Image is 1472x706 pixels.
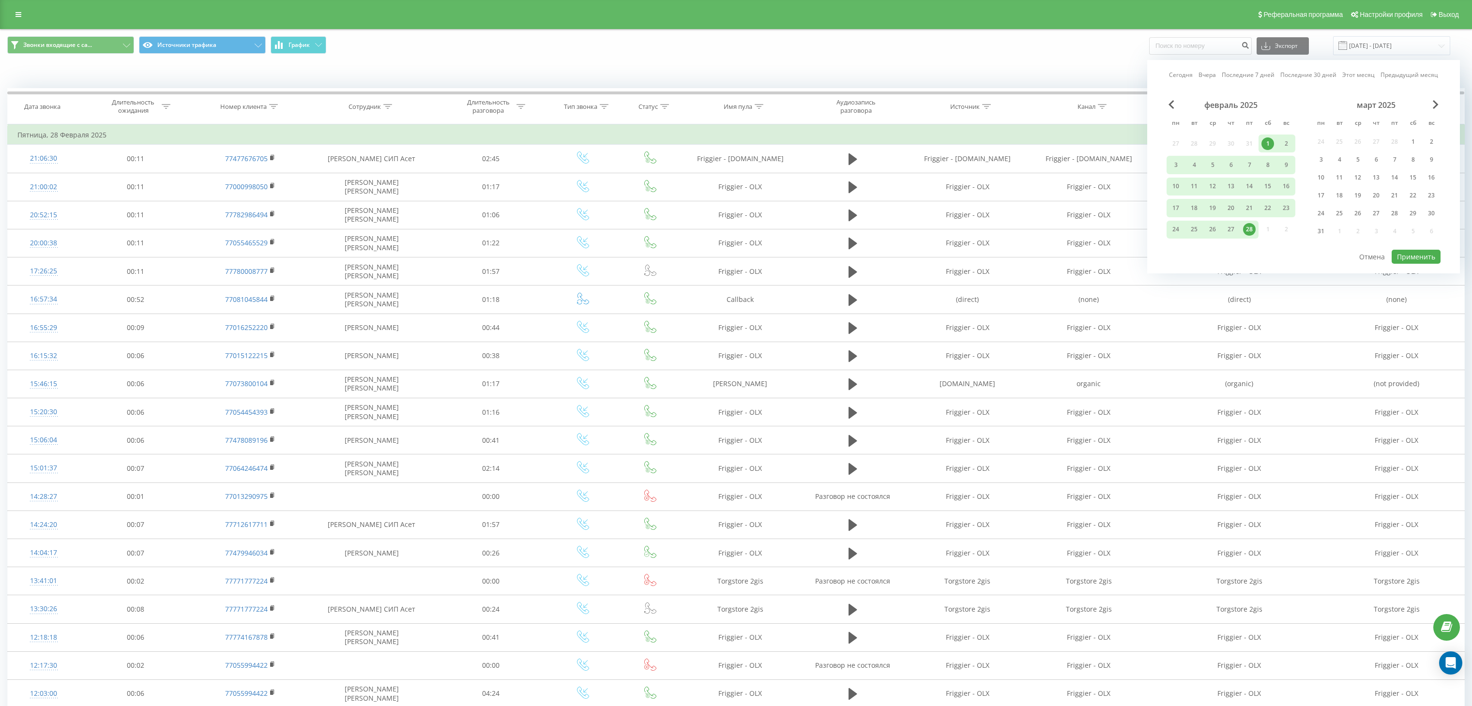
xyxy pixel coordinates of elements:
[1385,152,1404,167] div: пт 7 мар. 2025 г.
[907,173,1028,201] td: Friggier - OLX
[1205,117,1220,131] abbr: среда
[435,173,547,201] td: 01:17
[1263,11,1343,18] span: Реферальная программа
[1150,342,1330,370] td: Friggier - OLX
[907,426,1028,454] td: Friggier - OLX
[1028,314,1150,342] td: Friggier - OLX
[1425,207,1438,220] div: 30
[1222,199,1240,217] div: чт 20 февр. 2025 г.
[1367,170,1385,185] div: чт 13 мар. 2025 г.
[682,173,799,201] td: Friggier - OLX
[1330,188,1349,203] div: вт 18 мар. 2025 г.
[225,576,268,586] a: 77771777224
[1333,153,1346,166] div: 4
[1206,202,1219,214] div: 19
[1206,159,1219,171] div: 5
[435,342,547,370] td: 00:38
[907,511,1028,539] td: Friggier - OLX
[1257,37,1309,55] button: Экспорт
[1349,170,1367,185] div: ср 12 мар. 2025 г.
[1392,250,1441,264] button: Применить
[1388,153,1401,166] div: 7
[435,482,547,511] td: 00:00
[682,482,799,511] td: Friggier - OLX
[309,342,435,370] td: [PERSON_NAME]
[1404,206,1422,221] div: сб 29 мар. 2025 г.
[225,436,268,445] a: 77478089196
[17,234,70,253] div: 20:00:38
[907,285,1028,314] td: (direct)
[724,103,752,111] div: Имя пула
[682,229,799,257] td: Friggier - OLX
[1329,370,1464,398] td: (not provided)
[682,342,799,370] td: Friggier - OLX
[682,370,799,398] td: [PERSON_NAME]
[1315,207,1327,220] div: 24
[1199,70,1216,79] a: Вчера
[225,632,268,642] a: 77774167878
[1028,398,1150,426] td: Friggier - OLX
[1312,170,1330,185] div: пн 10 мар. 2025 г.
[1167,221,1185,239] div: пн 24 февр. 2025 г.
[1404,188,1422,203] div: сб 22 мар. 2025 г.
[1367,206,1385,221] div: чт 27 мар. 2025 г.
[1387,117,1402,131] abbr: пятница
[682,145,799,173] td: Friggier - [DOMAIN_NAME]
[1312,188,1330,203] div: пн 17 мар. 2025 г.
[1367,152,1385,167] div: чт 6 мар. 2025 г.
[1206,180,1219,193] div: 12
[17,403,70,421] div: 15:20:30
[309,370,435,398] td: [PERSON_NAME] [PERSON_NAME]
[17,178,70,196] div: 21:00:02
[1169,223,1182,236] div: 24
[1333,189,1346,202] div: 18
[1407,171,1419,184] div: 15
[1407,207,1419,220] div: 29
[1225,180,1237,193] div: 13
[225,661,268,670] a: 77055994422
[225,464,268,473] a: 77064246474
[1370,153,1382,166] div: 6
[24,103,61,111] div: Дата звонка
[1185,178,1203,195] div: вт 11 февр. 2025 г.
[1169,159,1182,171] div: 3
[79,285,192,314] td: 00:52
[225,267,268,276] a: 77780008777
[1243,202,1256,214] div: 21
[1028,229,1150,257] td: Friggier - OLX
[1424,117,1439,131] abbr: воскресенье
[1259,156,1277,174] div: сб 8 февр. 2025 г.
[1330,152,1349,167] div: вт 4 мар. 2025 г.
[1243,159,1256,171] div: 7
[349,103,381,111] div: Сотрудник
[435,314,547,342] td: 00:44
[17,206,70,225] div: 20:52:15
[1277,135,1295,152] div: вс 2 февр. 2025 г.
[79,482,192,511] td: 00:01
[1277,199,1295,217] div: вс 23 февр. 2025 г.
[1406,117,1420,131] abbr: суббота
[1369,117,1383,131] abbr: четверг
[225,492,268,501] a: 77013290975
[1422,152,1441,167] div: вс 9 мар. 2025 г.
[225,407,268,417] a: 77054454393
[907,342,1028,370] td: Friggier - OLX
[1243,180,1256,193] div: 14
[1259,199,1277,217] div: сб 22 февр. 2025 г.
[907,370,1028,398] td: [DOMAIN_NAME]
[79,145,192,173] td: 00:11
[225,323,268,332] a: 77016252220
[1349,188,1367,203] div: ср 19 мар. 2025 г.
[1240,178,1259,195] div: пт 14 февр. 2025 г.
[1185,221,1203,239] div: вт 25 февр. 2025 г.
[1188,180,1200,193] div: 11
[309,145,435,173] td: [PERSON_NAME] СИП Асет
[1351,207,1364,220] div: 26
[17,375,70,393] div: 15:46:15
[1188,159,1200,171] div: 4
[435,398,547,426] td: 01:16
[1222,156,1240,174] div: чт 6 февр. 2025 г.
[225,604,268,614] a: 77771777224
[225,548,268,557] a: 77479946034
[1370,171,1382,184] div: 13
